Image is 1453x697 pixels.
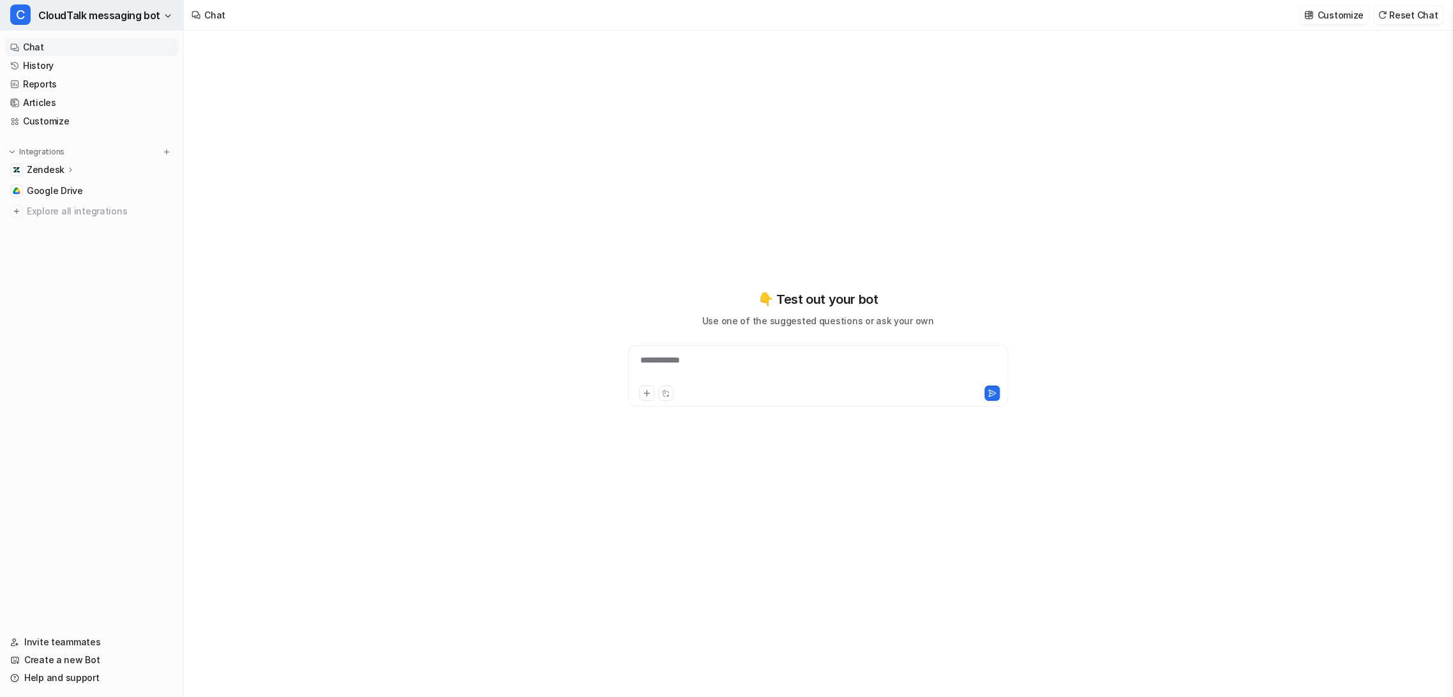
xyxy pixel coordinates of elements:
a: Create a new Bot [5,651,178,669]
a: Help and support [5,669,178,687]
button: Reset Chat [1374,6,1443,24]
span: Google Drive [27,184,83,197]
p: Zendesk [27,163,64,176]
a: Invite teammates [5,633,178,651]
img: menu_add.svg [162,147,171,156]
p: Integrations [19,147,64,157]
a: Google DriveGoogle Drive [5,182,178,200]
span: C [10,4,31,25]
a: History [5,57,178,75]
button: Customize [1300,6,1368,24]
img: Zendesk [13,166,20,174]
p: 👇 Test out your bot [758,290,878,309]
div: Chat [204,8,225,22]
a: Chat [5,38,178,56]
p: Use one of the suggested questions or ask your own [702,314,933,327]
button: Integrations [5,146,68,158]
a: Explore all integrations [5,202,178,220]
img: customize [1304,10,1313,20]
a: Reports [5,75,178,93]
img: explore all integrations [10,205,23,218]
img: Google Drive [13,187,20,195]
p: Customize [1317,8,1363,22]
span: CloudTalk messaging bot [38,6,160,24]
img: reset [1378,10,1387,20]
img: expand menu [8,147,17,156]
a: Customize [5,112,178,130]
span: Explore all integrations [27,201,173,221]
a: Articles [5,94,178,112]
